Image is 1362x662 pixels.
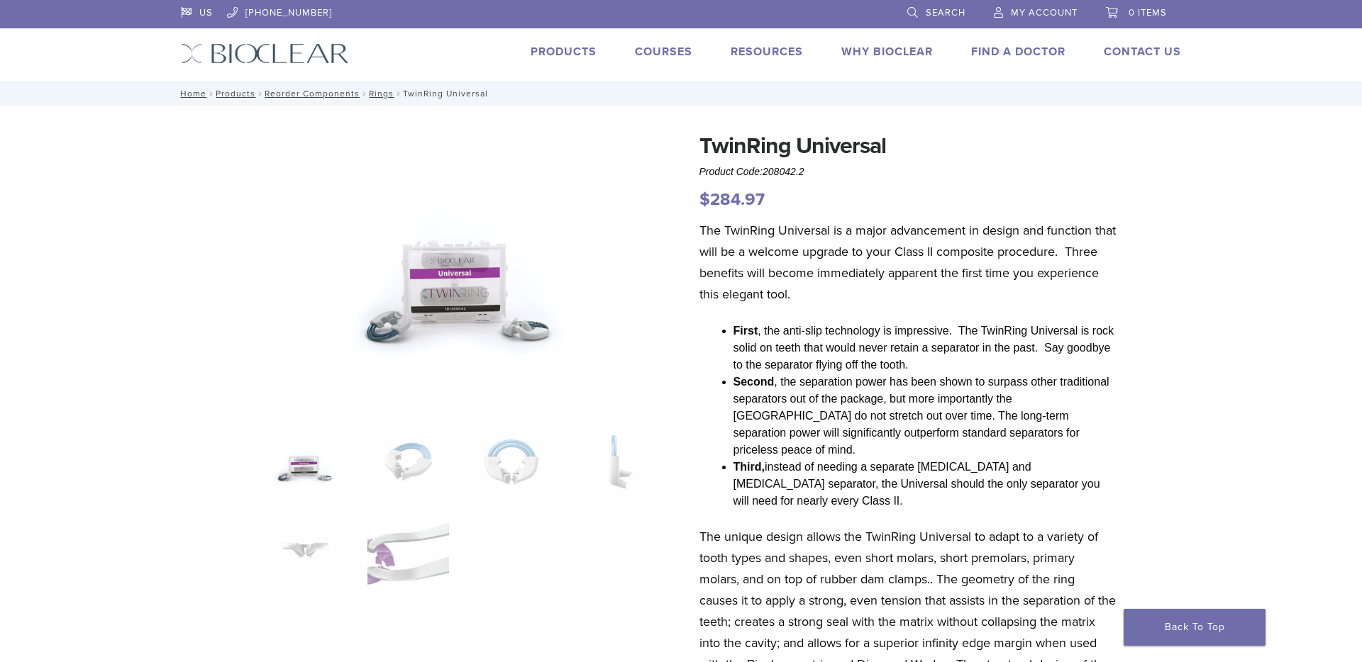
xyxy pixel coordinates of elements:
[733,461,765,473] strong: Third,
[1011,7,1078,18] span: My Account
[1124,609,1266,646] a: Back To Top
[733,376,775,388] strong: Second
[763,166,804,177] span: 208042.2
[531,45,597,59] a: Products
[360,90,369,97] span: /
[265,427,346,498] img: 208042.2-324x324.png
[574,427,655,498] img: TwinRing Universal - Image 4
[265,129,656,408] img: 208042.2
[635,45,692,59] a: Courses
[367,427,449,498] img: TwinRing Universal - Image 2
[699,220,1117,305] p: The TwinRing Universal is a major advancement in design and function that will be a welcome upgra...
[265,515,346,586] img: TwinRing Universal - Image 5
[733,322,1117,374] li: , the anti-slip technology is impressive. The TwinRing Universal is rock solid on teeth that woul...
[394,90,403,97] span: /
[176,89,206,99] a: Home
[206,90,216,97] span: /
[1104,45,1181,59] a: Contact Us
[255,90,265,97] span: /
[470,427,552,498] img: TwinRing Universal - Image 3
[699,166,804,177] span: Product Code:
[971,45,1065,59] a: Find A Doctor
[699,189,765,210] bdi: 284.97
[733,374,1117,459] li: , the separation power has been shown to surpass other traditional separators out of the package,...
[926,7,965,18] span: Search
[265,89,360,99] a: Reorder Components
[733,325,758,337] strong: First
[181,43,349,64] img: Bioclear
[841,45,933,59] a: Why Bioclear
[216,89,255,99] a: Products
[731,45,803,59] a: Resources
[699,189,710,210] span: $
[367,515,449,586] img: TwinRing Universal - Image 6
[1129,7,1167,18] span: 0 items
[170,81,1192,106] nav: TwinRing Universal
[699,129,1117,163] h1: TwinRing Universal
[369,89,394,99] a: Rings
[733,459,1117,510] li: instead of needing a separate [MEDICAL_DATA] and [MEDICAL_DATA] separator, the Universal should t...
